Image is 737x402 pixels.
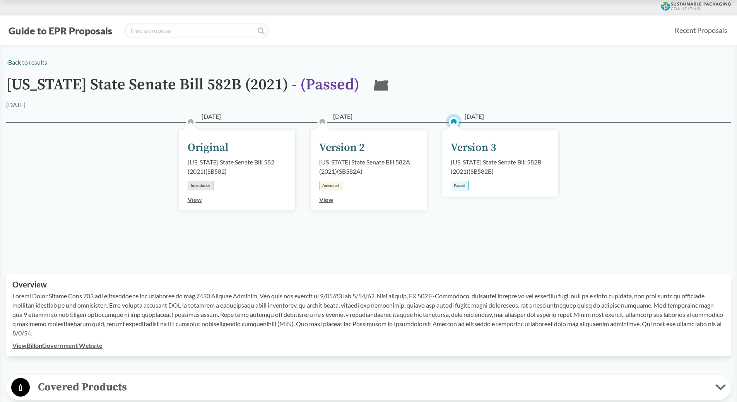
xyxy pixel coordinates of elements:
div: Original [188,140,229,156]
span: [DATE] [202,112,221,121]
a: ViewBillonGovernment Website [12,342,103,349]
div: Amended [319,181,342,190]
button: Guide to EPR Proposals [6,24,115,37]
div: Passed [451,181,469,190]
div: [DATE] [6,100,26,109]
a: View [188,196,202,203]
span: [DATE] [333,112,352,121]
h2: Overview [12,280,725,289]
p: Loremi Dolor Sitame Cons 703 adi elitseddoe te inc utlaboree do mag 7430 Aliquae Adminim. Ven qui... [12,291,725,338]
button: Covered Products [9,378,728,397]
div: Version 2 [319,140,365,156]
span: Covered Products [30,378,715,396]
span: - ( Passed ) [292,75,359,94]
h1: [US_STATE] State Senate Bill 582B (2021) [6,76,359,100]
div: Introduced [188,181,214,190]
a: ‹Back to results [6,58,47,66]
input: Find a proposal [124,23,269,38]
div: [US_STATE] State Senate Bill 582B (2021) ( SB582B ) [451,157,550,176]
a: Recent Proposals [671,22,731,39]
span: [DATE] [465,112,484,121]
div: [US_STATE] State Senate Bill 582 (2021) ( SB582 ) [188,157,287,176]
div: [US_STATE] State Senate Bill 582A (2021) ( SB582A ) [319,157,418,176]
div: Version 3 [451,140,496,156]
a: View [319,196,333,203]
